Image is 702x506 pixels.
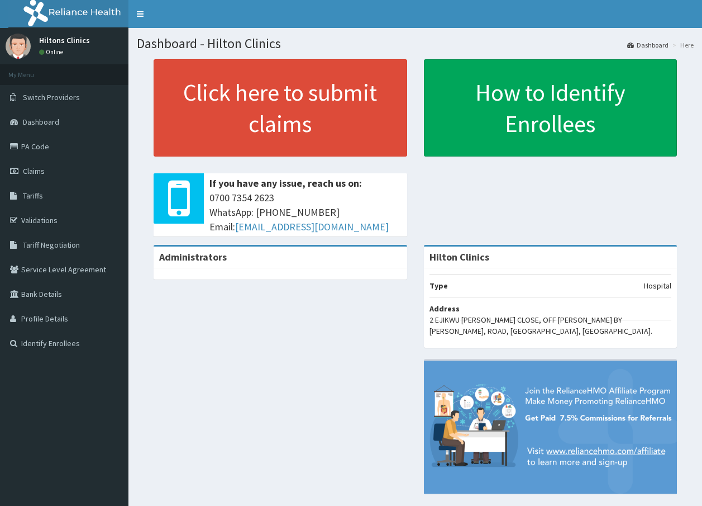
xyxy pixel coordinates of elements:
[644,280,671,291] p: Hospital
[23,117,59,127] span: Dashboard
[6,34,31,59] img: User Image
[154,59,407,157] a: Click here to submit claims
[137,36,694,51] h1: Dashboard - Hilton Clinics
[429,314,672,337] p: 2 EJIKWU [PERSON_NAME] CLOSE, OFF [PERSON_NAME] BY [PERSON_NAME], ROAD, [GEOGRAPHIC_DATA], [GEOGR...
[23,191,43,201] span: Tariffs
[627,40,668,50] a: Dashboard
[670,40,694,50] li: Here
[159,250,227,263] b: Administrators
[23,240,80,250] span: Tariff Negotiation
[235,220,389,233] a: [EMAIL_ADDRESS][DOMAIN_NAME]
[429,281,448,291] b: Type
[424,59,677,157] a: How to Identify Enrollees
[424,361,677,493] img: provider-team-banner.png
[23,92,80,102] span: Switch Providers
[39,48,66,56] a: Online
[209,191,402,234] span: 0700 7354 2623 WhatsApp: [PHONE_NUMBER] Email:
[429,250,489,263] strong: Hilton Clinics
[429,304,460,314] b: Address
[39,36,90,44] p: Hiltons Clinics
[23,166,45,176] span: Claims
[209,177,362,190] b: If you have any issue, reach us on:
